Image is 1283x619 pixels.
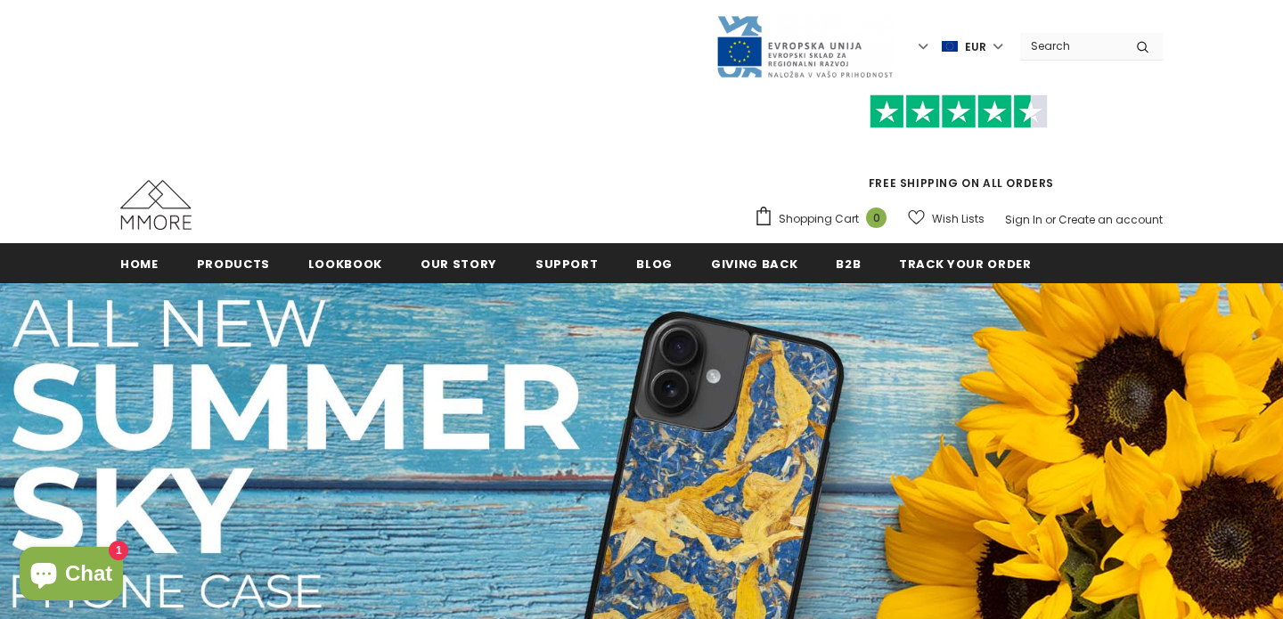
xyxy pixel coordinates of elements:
[899,243,1031,283] a: Track your order
[1005,212,1042,227] a: Sign In
[636,256,673,273] span: Blog
[836,243,861,283] a: B2B
[965,38,986,56] span: EUR
[1020,33,1123,59] input: Search Site
[535,256,599,273] span: support
[120,180,192,230] img: MMORE Cases
[535,243,599,283] a: support
[908,203,985,234] a: Wish Lists
[711,256,797,273] span: Giving back
[899,256,1031,273] span: Track your order
[636,243,673,283] a: Blog
[836,256,861,273] span: B2B
[308,256,382,273] span: Lookbook
[715,38,894,53] a: Javni Razpis
[866,208,887,228] span: 0
[932,210,985,228] span: Wish Lists
[779,210,859,228] span: Shopping Cart
[120,256,159,273] span: Home
[14,547,128,605] inbox-online-store-chat: Shopify online store chat
[754,206,895,232] a: Shopping Cart 0
[1058,212,1163,227] a: Create an account
[870,94,1048,129] img: Trust Pilot Stars
[197,243,270,283] a: Products
[120,243,159,283] a: Home
[1045,212,1056,227] span: or
[711,243,797,283] a: Giving back
[421,256,497,273] span: Our Story
[197,256,270,273] span: Products
[715,14,894,79] img: Javni Razpis
[308,243,382,283] a: Lookbook
[754,128,1163,175] iframe: Customer reviews powered by Trustpilot
[754,102,1163,191] span: FREE SHIPPING ON ALL ORDERS
[421,243,497,283] a: Our Story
